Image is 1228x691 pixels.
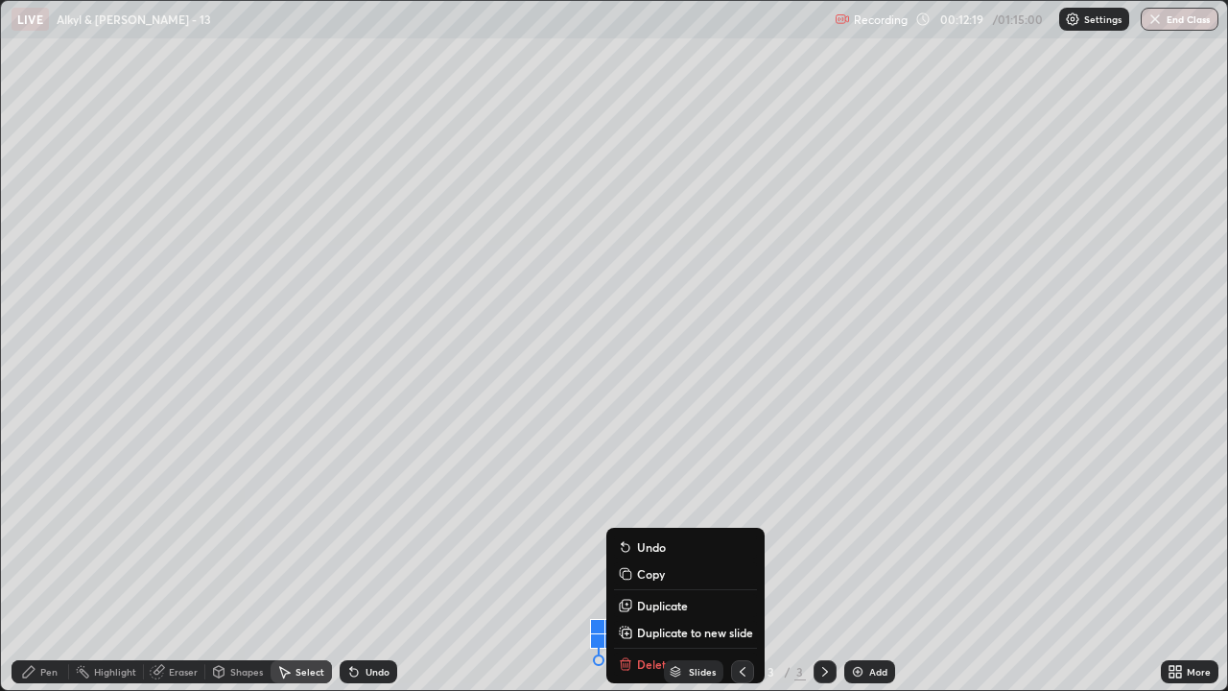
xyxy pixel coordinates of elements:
[637,539,666,555] p: Undo
[689,667,716,677] div: Slides
[637,566,665,582] p: Copy
[1141,8,1218,31] button: End Class
[1147,12,1163,27] img: end-class-cross
[1187,667,1211,677] div: More
[1084,14,1122,24] p: Settings
[614,562,757,585] button: Copy
[230,667,263,677] div: Shapes
[854,12,908,27] p: Recording
[614,536,757,559] button: Undo
[762,666,781,678] div: 3
[869,667,887,677] div: Add
[794,663,806,680] div: 3
[40,667,58,677] div: Pen
[785,666,791,678] div: /
[94,667,136,677] div: Highlight
[1065,12,1080,27] img: class-settings-icons
[850,664,865,679] img: add-slide-button
[835,12,850,27] img: recording.375f2c34.svg
[17,12,43,27] p: LIVE
[169,667,198,677] div: Eraser
[614,621,757,644] button: Duplicate to new slide
[614,594,757,617] button: Duplicate
[637,625,753,640] p: Duplicate to new slide
[295,667,324,677] div: Select
[366,667,390,677] div: Undo
[637,598,688,613] p: Duplicate
[57,12,211,27] p: Alkyl & [PERSON_NAME] - 13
